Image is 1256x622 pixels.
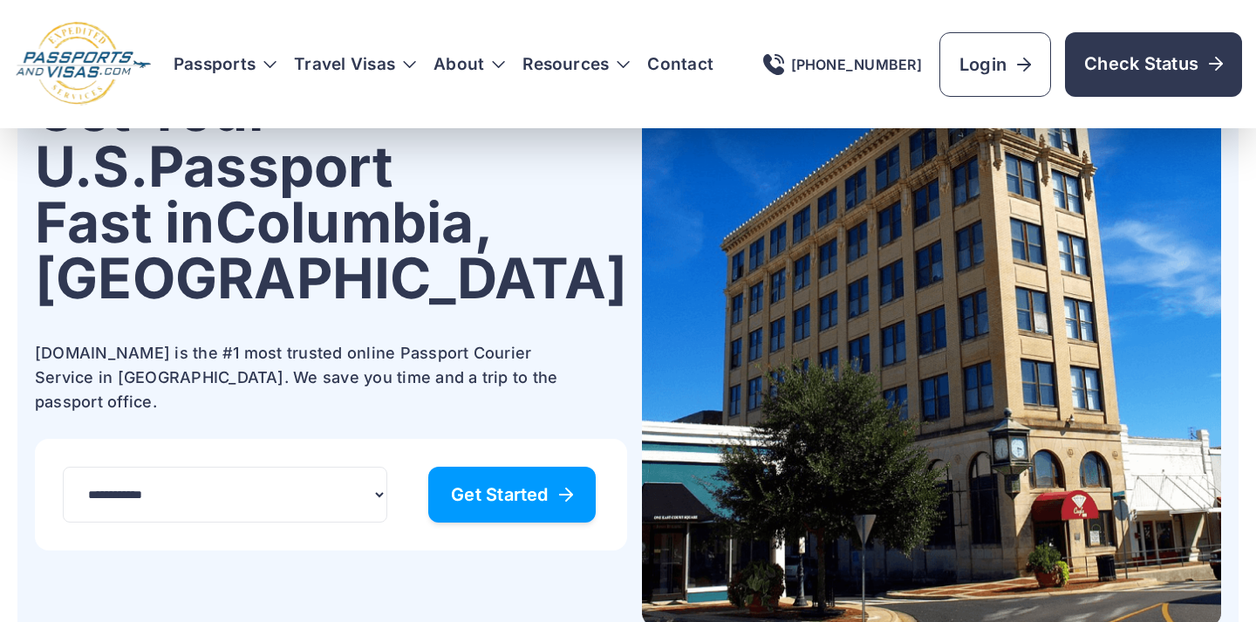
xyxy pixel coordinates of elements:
a: [PHONE_NUMBER] [763,54,922,75]
a: Check Status [1065,32,1242,97]
img: Logo [14,21,153,107]
a: About [433,56,484,73]
a: Contact [647,56,713,73]
span: Get Started [451,486,573,503]
p: [DOMAIN_NAME] is the #1 most trusted online Passport Courier Service in [GEOGRAPHIC_DATA]. We sav... [35,341,576,414]
span: Login [959,52,1031,77]
h3: Passports [174,56,276,73]
h1: Get Your U.S. Passport Fast in Columbia, [GEOGRAPHIC_DATA] [35,83,627,306]
span: Check Status [1084,51,1223,76]
a: Get Started [428,467,596,523]
a: Login [939,32,1051,97]
h3: Travel Visas [294,56,416,73]
h3: Resources [522,56,630,73]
